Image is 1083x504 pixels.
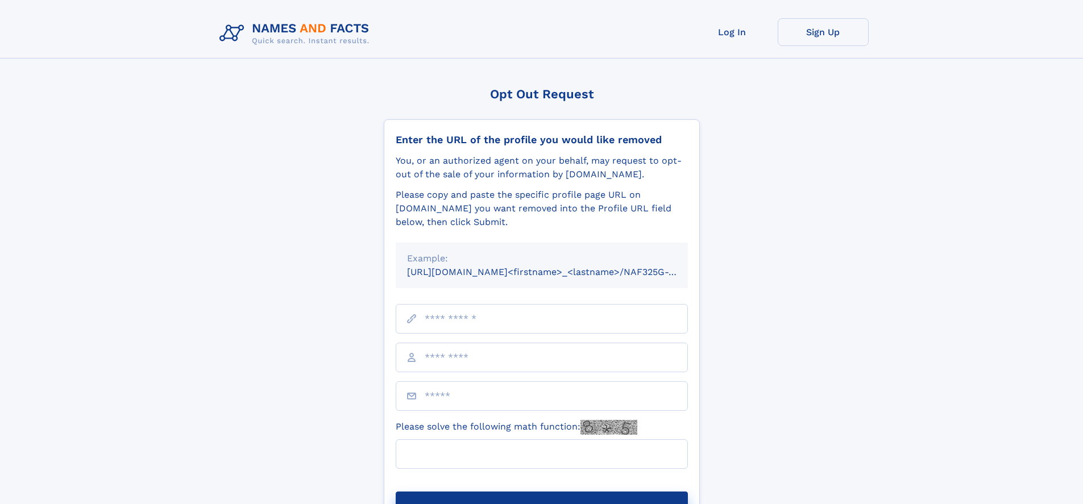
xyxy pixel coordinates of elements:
[396,188,688,229] div: Please copy and paste the specific profile page URL on [DOMAIN_NAME] you want removed into the Pr...
[407,252,677,265] div: Example:
[396,134,688,146] div: Enter the URL of the profile you would like removed
[687,18,778,46] a: Log In
[407,266,709,277] small: [URL][DOMAIN_NAME]<firstname>_<lastname>/NAF325G-xxxxxxxx
[215,18,379,49] img: Logo Names and Facts
[778,18,869,46] a: Sign Up
[396,154,688,181] div: You, or an authorized agent on your behalf, may request to opt-out of the sale of your informatio...
[396,420,637,435] label: Please solve the following math function:
[384,87,700,101] div: Opt Out Request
